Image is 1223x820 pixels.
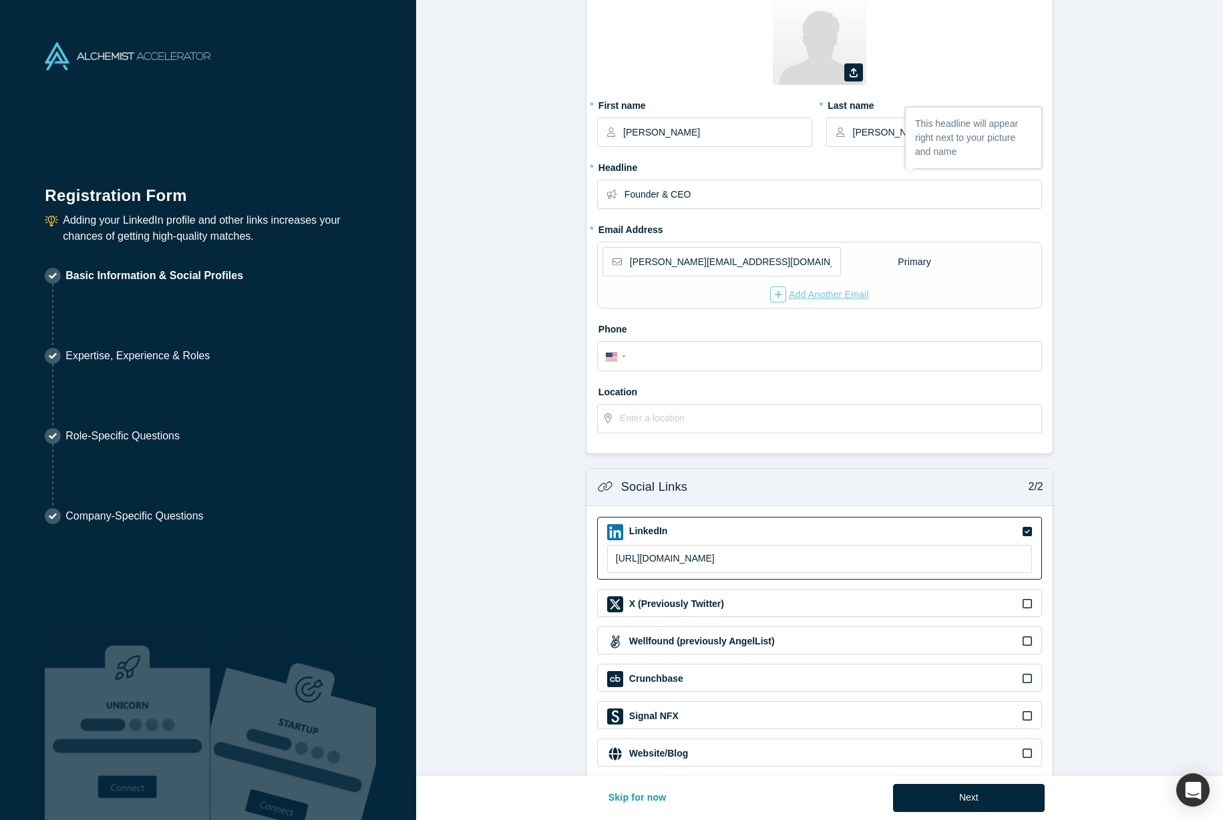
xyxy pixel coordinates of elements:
[893,784,1045,812] button: Next
[597,701,1042,729] div: Signal NFX iconSignal NFX
[63,212,371,244] p: Adding your LinkedIn profile and other links increases your chances of getting high-quality matches.
[597,589,1042,617] div: X (Previously Twitter) iconX (Previously Twitter)
[45,623,210,820] img: Robust Technologies
[625,180,1041,208] input: Partner, CEO
[45,42,210,70] img: Alchemist Accelerator Logo
[620,405,1041,433] input: Enter a location
[594,784,681,812] button: Skip for now
[621,478,687,496] h3: Social Links
[597,94,812,113] label: First name
[65,508,203,524] p: Company-Specific Questions
[607,746,623,762] img: Website/Blog icon
[45,170,371,208] h1: Registration Form
[628,747,688,761] label: Website/Blog
[597,381,1042,399] label: Location
[597,739,1042,767] div: Website/Blog iconWebsite/Blog
[628,524,668,538] label: LinkedIn
[826,94,1041,113] label: Last name
[597,156,1042,175] label: Headline
[607,708,623,725] img: Signal NFX icon
[607,634,623,650] img: Wellfound (previously AngelList) icon
[628,597,724,611] label: X (Previously Twitter)
[628,672,683,686] label: Crunchbase
[607,524,623,540] img: LinkedIn icon
[607,596,623,612] img: X (Previously Twitter) icon
[597,517,1042,580] div: LinkedIn iconLinkedIn
[597,218,663,237] label: Email Address
[897,250,932,274] div: Primary
[1021,479,1043,495] p: 2/2
[769,286,870,303] button: Add Another Email
[210,623,376,820] img: Prism AI
[628,634,775,648] label: Wellfound (previously AngelList)
[597,626,1042,654] div: Wellfound (previously AngelList) iconWellfound (previously AngelList)
[770,286,869,302] div: Add Another Email
[597,664,1042,692] div: Crunchbase iconCrunchbase
[65,428,180,444] p: Role-Specific Questions
[607,671,623,687] img: Crunchbase icon
[906,108,1041,168] div: This headline will appear right next to your picture and name
[597,318,1042,337] label: Phone
[65,348,210,364] p: Expertise, Experience & Roles
[628,709,679,723] label: Signal NFX
[65,268,243,284] p: Basic Information & Social Profiles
